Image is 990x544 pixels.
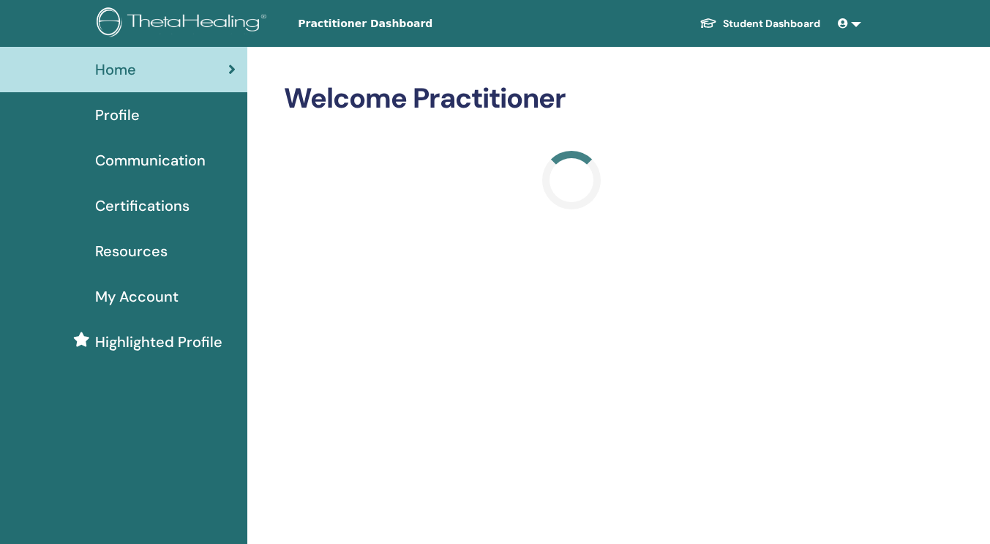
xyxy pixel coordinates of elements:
img: logo.png [97,7,271,40]
span: My Account [95,286,179,308]
img: graduation-cap-white.svg [700,17,717,29]
span: Communication [95,149,206,171]
span: Home [95,59,136,81]
span: Resources [95,240,168,262]
a: Student Dashboard [688,10,832,37]
h2: Welcome Practitioner [284,82,858,116]
span: Certifications [95,195,190,217]
span: Profile [95,104,140,126]
span: Highlighted Profile [95,331,222,353]
span: Practitioner Dashboard [298,16,517,31]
